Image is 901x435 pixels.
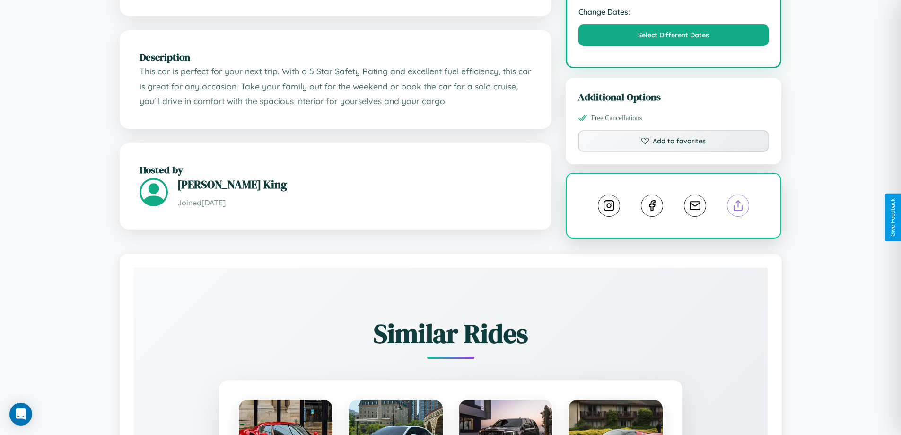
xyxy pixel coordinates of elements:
[177,177,532,192] h3: [PERSON_NAME] King
[177,196,532,210] p: Joined [DATE]
[578,7,769,17] strong: Change Dates:
[140,50,532,64] h2: Description
[890,198,896,237] div: Give Feedback
[140,163,532,177] h2: Hosted by
[578,130,770,152] button: Add to favorites
[9,403,32,426] div: Open Intercom Messenger
[591,114,642,122] span: Free Cancellations
[578,90,770,104] h3: Additional Options
[140,64,532,109] p: This car is perfect for your next trip. With a 5 Star Safety Rating and excellent fuel efficiency...
[578,24,769,46] button: Select Different Dates
[167,315,735,352] h2: Similar Rides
